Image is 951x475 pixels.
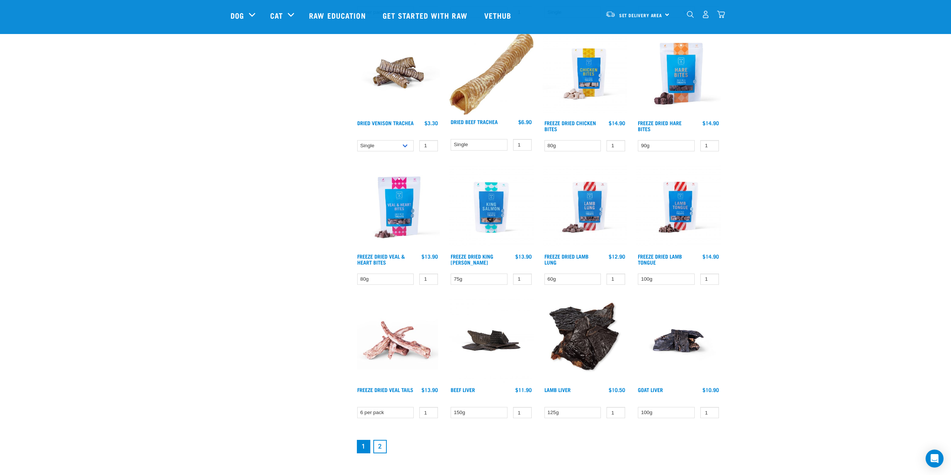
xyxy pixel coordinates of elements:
[355,438,721,455] nav: pagination
[544,388,571,391] a: Lamb Liver
[357,255,405,263] a: Freeze Dried Veal & Heart Bites
[636,165,721,250] img: RE Product Shoot 2023 Nov8575
[700,140,719,152] input: 1
[449,31,534,115] img: Trachea
[449,165,534,250] img: RE Product Shoot 2023 Nov8584
[638,388,663,391] a: Goat Liver
[606,140,625,152] input: 1
[424,120,438,126] div: $3.30
[357,388,413,391] a: Freeze Dried Veal Tails
[373,440,387,453] a: Goto page 2
[700,407,719,419] input: 1
[355,31,440,116] img: Stack of treats for pets including venison trachea
[513,274,532,285] input: 1
[270,10,283,21] a: Cat
[422,387,438,393] div: $13.90
[605,11,615,18] img: van-moving.png
[355,165,440,250] img: Raw Essentials Freeze Dried Veal & Heart Bites Treats
[419,140,438,152] input: 1
[619,14,663,16] span: Set Delivery Area
[687,11,694,18] img: home-icon-1@2x.png
[355,298,440,383] img: FD Veal Tail White Background
[543,165,627,250] img: RE Product Shoot 2023 Nov8571
[638,121,682,130] a: Freeze Dried Hare Bites
[375,0,477,30] a: Get started with Raw
[231,10,244,21] a: Dog
[636,298,721,383] img: Goat Liver
[518,119,532,125] div: $6.90
[543,31,627,116] img: RE Product Shoot 2023 Nov8581
[544,255,589,263] a: Freeze Dried Lamb Lung
[544,121,596,130] a: Freeze Dried Chicken Bites
[515,253,532,259] div: $13.90
[606,274,625,285] input: 1
[703,387,719,393] div: $10.90
[606,407,625,419] input: 1
[451,388,475,391] a: Beef Liver
[451,120,498,123] a: Dried Beef Trachea
[636,31,721,116] img: Raw Essentials Freeze Dried Hare Bites
[638,255,682,263] a: Freeze Dried Lamb Tongue
[703,120,719,126] div: $14.90
[513,139,532,151] input: 1
[513,407,532,419] input: 1
[609,253,625,259] div: $12.90
[609,387,625,393] div: $10.50
[717,10,725,18] img: home-icon@2x.png
[477,0,521,30] a: Vethub
[451,255,493,263] a: Freeze Dried King [PERSON_NAME]
[449,298,534,383] img: Beef Liver
[419,274,438,285] input: 1
[419,407,438,419] input: 1
[700,274,719,285] input: 1
[703,253,719,259] div: $14.90
[357,440,370,453] a: Page 1
[302,0,375,30] a: Raw Education
[357,121,414,124] a: Dried Venison Trachea
[515,387,532,393] div: $11.90
[702,10,710,18] img: user.png
[609,120,625,126] div: $14.90
[543,298,627,383] img: Beef Liver and Lamb Liver Treats
[926,450,944,468] div: Open Intercom Messenger
[422,253,438,259] div: $13.90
